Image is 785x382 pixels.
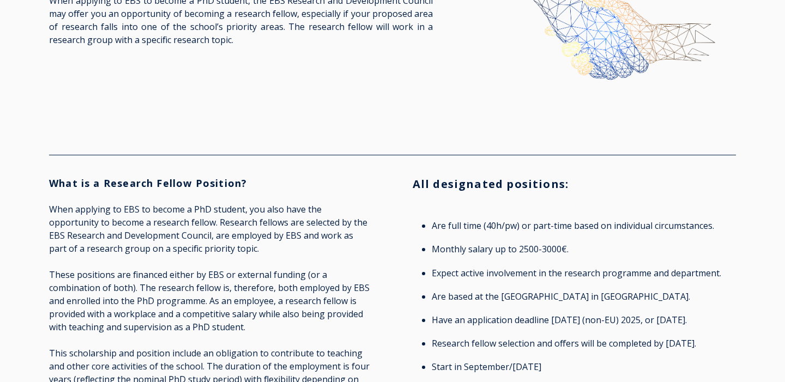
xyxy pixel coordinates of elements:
li: Are full time (40h/pw) or part-time based on individual circumstances. [432,217,730,234]
li: Start in September/[DATE] [432,358,730,375]
p: When applying to EBS to become a PhD student, you also have the opportunity to become a research ... [49,203,372,255]
p: These positions are financed either by EBS or external funding (or a combination of both). The re... [49,268,372,334]
li: Are based at the [GEOGRAPHIC_DATA] in [GEOGRAPHIC_DATA]. [432,288,730,305]
li: Research fellow selection and offers will be completed by [DATE]. [432,335,730,352]
h3: What is a Research Fellow Position? [49,177,372,190]
li: Monthly salary up to 2500-3000€. [432,240,730,258]
li: Expect active involvement in the research programme and department. [432,264,730,282]
h3: All designated positions: [413,177,736,191]
li: Have an application deadline [DATE] (non-EU) 2025, or [DATE]. [432,311,730,329]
